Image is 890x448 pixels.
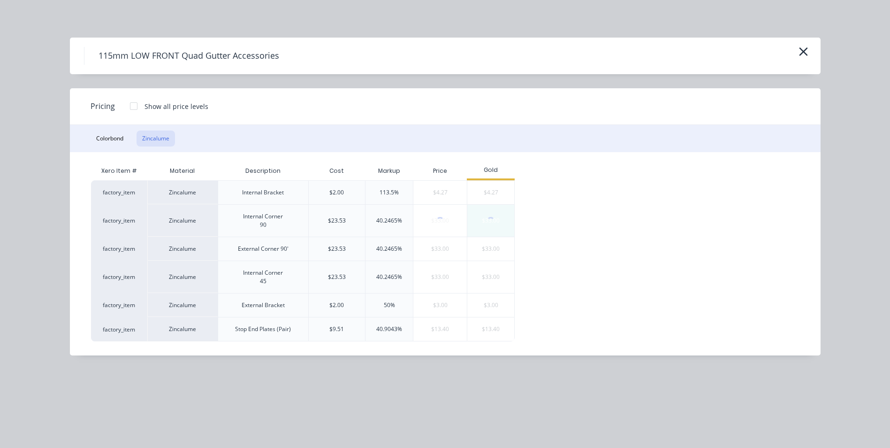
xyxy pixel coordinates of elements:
[413,261,467,293] div: $33.00
[91,204,147,237] div: factory_item
[329,301,344,309] div: $2.00
[329,188,344,197] div: $2.00
[376,273,402,281] div: 40.2465%
[467,166,515,174] div: Gold
[91,261,147,293] div: factory_item
[376,325,402,333] div: 40.9043%
[413,294,467,317] div: $3.00
[84,47,293,65] h4: 115mm LOW FRONT Quad Gutter Accessories
[91,131,129,147] button: Colorbond
[467,294,514,317] div: $3.00
[308,162,365,180] div: Cost
[238,159,288,183] div: Description
[147,204,218,237] div: Zincalume
[467,261,514,293] div: $33.00
[365,162,413,180] div: Markup
[467,317,514,341] div: $13.40
[243,212,283,229] div: Internal Corner 90
[91,180,147,204] div: factory_item
[147,162,218,180] div: Material
[145,101,208,111] div: Show all price levels
[91,162,147,180] div: Xero Item #
[380,188,399,197] div: 113.5%
[242,188,284,197] div: Internal Bracket
[328,273,346,281] div: $23.53
[328,245,346,253] div: $23.53
[467,181,514,204] div: $4.27
[413,237,467,261] div: $33.00
[235,325,291,333] div: Stop End Plates (Pair)
[91,317,147,341] div: factory_item
[242,301,285,309] div: External Bracket
[147,317,218,341] div: Zincalume
[328,216,346,225] div: $23.53
[137,131,175,147] button: Zincalume
[413,162,467,180] div: Price
[413,181,467,204] div: $4.27
[413,205,467,237] div: $33.00
[147,180,218,204] div: Zincalume
[243,269,283,286] div: Internal Corner 45
[376,245,402,253] div: 40.2465%
[467,237,514,261] div: $33.00
[376,216,402,225] div: 40.2465%
[238,245,289,253] div: External Corner 90'
[91,293,147,317] div: factory_item
[329,325,344,333] div: $9.51
[147,261,218,293] div: Zincalume
[91,100,115,112] span: Pricing
[91,237,147,261] div: factory_item
[467,205,514,237] div: $33.00
[384,301,395,309] div: 50%
[147,293,218,317] div: Zincalume
[413,317,467,341] div: $13.40
[147,237,218,261] div: Zincalume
